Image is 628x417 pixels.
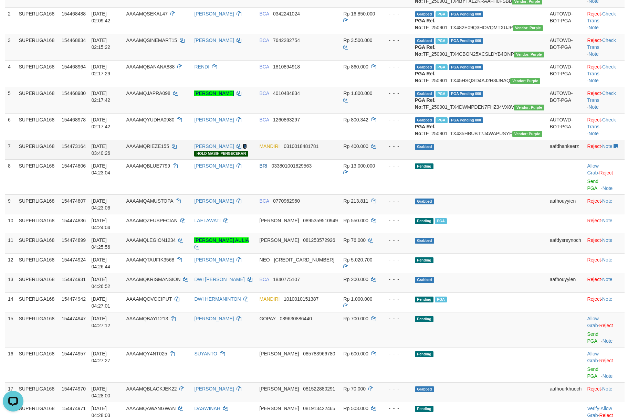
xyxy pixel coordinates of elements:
[343,316,368,321] span: Rp 700.000
[194,351,217,356] a: SUYANTO
[415,144,434,150] span: Grabbed
[412,87,547,113] td: TF_250901_TX4DWMPDEN7FHZ34VX8V
[599,170,613,175] a: Reject
[259,406,299,411] span: [PERSON_NAME]
[587,38,616,50] a: Check Trans
[343,117,368,122] span: Rp 800.342
[343,386,366,392] span: Rp 70.000
[126,277,180,282] span: AAAAMQKRISMANSION
[92,198,111,211] span: [DATE] 04:23:06
[92,218,111,230] span: [DATE] 04:24:04
[194,296,241,302] a: DWI HERMANINTON
[259,351,299,356] span: [PERSON_NAME]
[126,11,168,17] span: AAAAMQSEKAL47
[343,64,368,69] span: Rp 860.000
[92,386,111,398] span: [DATE] 04:28:00
[5,87,16,113] td: 5
[436,117,448,123] span: Marked by aafchoeunmanni
[92,143,111,156] span: [DATE] 03:40:26
[343,38,372,43] span: Rp 3.500.000
[343,90,372,96] span: Rp 1.800.000
[603,185,613,191] a: Note
[587,296,601,302] a: Reject
[383,37,409,44] div: - - -
[343,198,368,204] span: Rp 213.811
[602,257,613,263] a: Note
[512,131,542,137] span: Vendor URL: https://trx4.1velocity.biz
[587,64,601,69] a: Reject
[5,159,16,194] td: 8
[547,140,585,159] td: aafdhankeerz
[343,296,372,302] span: Rp 1.000.000
[16,60,59,87] td: SUPERLIGA168
[603,373,613,379] a: Note
[449,38,483,44] span: PGA Pending
[259,117,269,122] span: BCA
[259,64,269,69] span: BCA
[16,159,59,194] td: SUPERLIGA168
[587,11,616,23] a: Check Trans
[62,38,86,43] span: 154468834
[514,52,544,57] span: Vendor URL: https://trx4.1velocity.biz
[62,277,86,282] span: 154474931
[584,113,625,140] td: · ·
[16,253,59,273] td: SUPERLIGA168
[584,34,625,60] td: · ·
[5,7,16,34] td: 2
[194,90,234,96] a: [PERSON_NAME]
[383,385,409,392] div: - - -
[412,7,547,34] td: TF_250901_TX482E09Q3HOVQMTXUJP
[415,117,434,123] span: Grabbed
[602,296,613,302] a: Note
[435,218,447,224] span: Marked by aafheankoy
[16,234,59,253] td: SUPERLIGA168
[547,87,585,113] td: AUTOWD-BOT-PGA
[259,90,269,96] span: BCA
[449,91,483,97] span: PGA Pending
[194,316,234,321] a: [PERSON_NAME]
[415,218,433,224] span: Pending
[92,351,111,363] span: [DATE] 04:27:27
[449,117,483,123] span: PGA Pending
[415,38,434,44] span: Grabbed
[273,198,300,204] span: Copy 0770962960 to clipboard
[92,296,111,309] span: [DATE] 04:27:01
[602,218,613,223] a: Note
[383,276,409,283] div: - - -
[5,312,16,347] td: 15
[126,296,172,302] span: AAAAMQOVOCIPUT
[547,382,585,402] td: aafhourkhuoch
[513,25,543,31] span: Vendor URL: https://trx4.1velocity.biz
[415,386,434,392] span: Grabbed
[16,382,59,402] td: SUPERLIGA168
[588,104,599,110] a: Note
[62,90,86,96] span: 154468980
[587,237,601,243] a: Reject
[415,351,433,357] span: Pending
[587,386,601,392] a: Reject
[547,34,585,60] td: AUTOWD-BOT-PGA
[259,218,299,223] span: [PERSON_NAME]
[5,214,16,234] td: 10
[602,143,613,149] a: Note
[62,117,86,122] span: 154468978
[436,38,448,44] span: Marked by aafnonsreyleab
[587,64,616,76] a: Check Trans
[126,38,177,43] span: AAAAMQSINEMART15
[343,237,366,243] span: Rp 76.000
[383,217,409,224] div: - - -
[92,11,111,23] span: [DATE] 02:09:42
[273,11,300,17] span: Copy 0342241024 to clipboard
[62,351,86,356] span: 154474957
[92,237,111,250] span: [DATE] 04:25:56
[587,218,601,223] a: Reject
[62,218,86,223] span: 154474836
[415,71,436,83] b: PGA Ref. No:
[510,78,540,84] span: Vendor URL: https://trx4.1velocity.biz
[584,194,625,214] td: ·
[284,296,318,302] span: Copy 1010010151387 to clipboard
[412,113,547,140] td: TF_250901_TX435HBUBT7J4WAPUSYF
[587,406,599,411] a: Verify
[584,7,625,34] td: · ·
[16,312,59,347] td: SUPERLIGA168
